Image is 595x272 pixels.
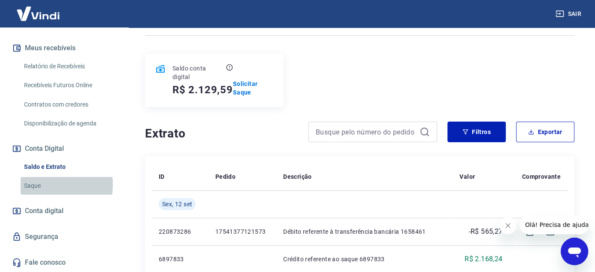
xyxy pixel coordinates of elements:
p: Descrição [283,172,312,181]
a: Saque [21,177,118,195]
p: Pedido [215,172,236,181]
iframe: Botão para abrir a janela de mensagens [561,238,588,265]
a: Disponibilização de agenda [21,115,118,132]
span: Olá! Precisa de ajuda? [5,6,72,13]
p: -R$ 565,27 [468,226,502,237]
a: Conta digital [10,202,118,220]
iframe: Mensagem da empresa [520,215,588,234]
a: Fale conosco [10,253,118,272]
button: Conta Digital [10,139,118,158]
p: Valor [459,172,475,181]
p: Crédito referente ao saque 6897833 [283,255,446,263]
button: Sair [554,6,585,22]
button: Exportar [516,122,574,142]
a: Recebíveis Futuros Online [21,76,118,94]
p: Débito referente à transferência bancária 1658461 [283,227,446,236]
h5: R$ 2.129,59 [172,83,233,97]
a: Saldo e Extrato [21,158,118,176]
p: 6897833 [159,255,202,263]
button: Filtros [447,122,506,142]
p: R$ 2.168,24 [465,254,502,264]
span: Sex, 12 set [162,200,192,208]
h4: Extrato [145,125,298,142]
p: Comprovante [522,172,561,181]
img: Vindi [10,0,66,27]
p: Saldo conta digital [172,64,224,81]
a: Segurança [10,227,118,246]
a: Relatório de Recebíveis [21,58,118,75]
iframe: Fechar mensagem [499,217,516,234]
button: Meus recebíveis [10,39,118,58]
a: Solicitar Saque [233,79,273,97]
p: ID [159,172,165,181]
span: Conta digital [25,205,63,217]
p: 220873286 [159,227,202,236]
a: Contratos com credores [21,96,118,113]
input: Busque pelo número do pedido [316,125,416,138]
p: 17541377121573 [215,227,269,236]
